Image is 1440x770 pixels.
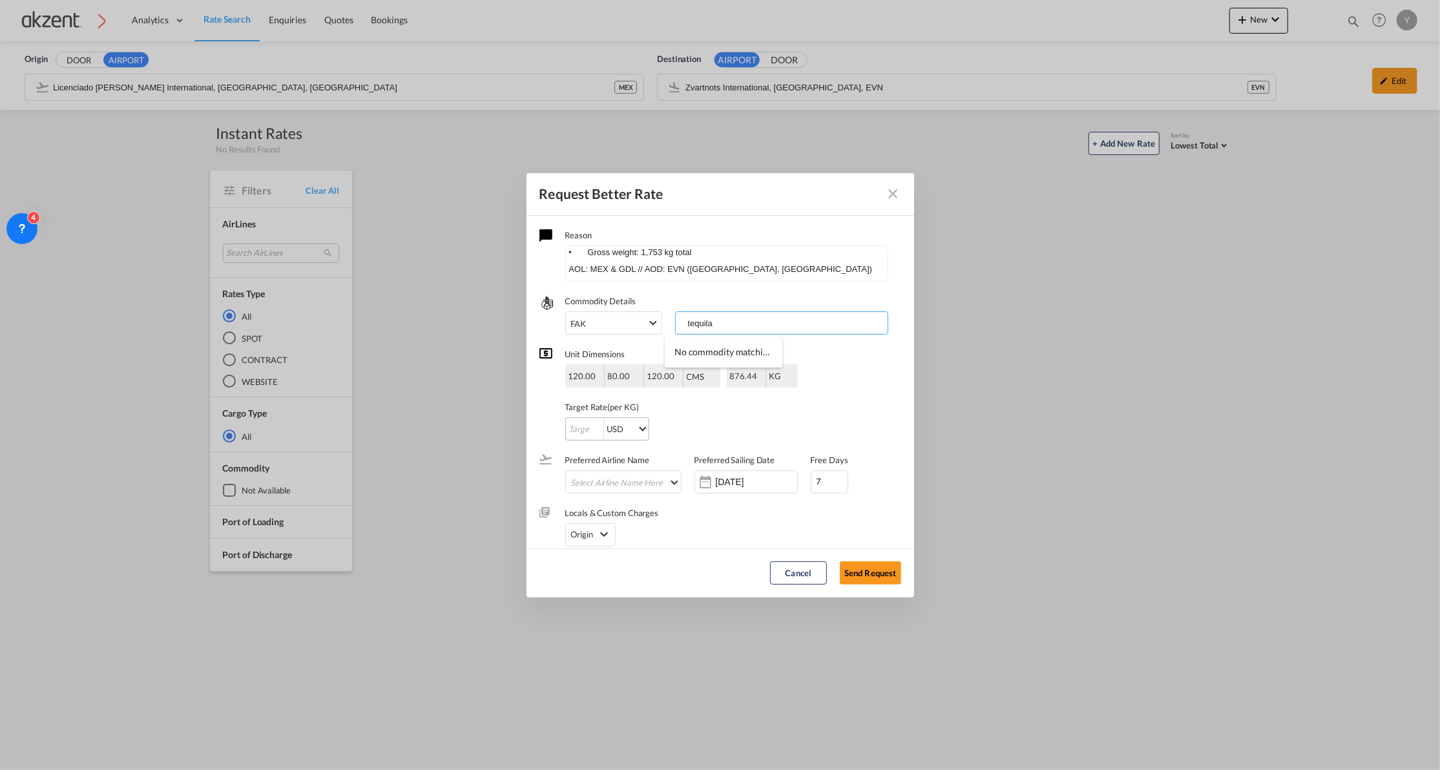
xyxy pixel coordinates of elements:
md-icon: icon-chevron-down [596,526,612,542]
button: Send Request [840,561,901,585]
div: Originicon-chevron-down [565,523,616,546]
label: Locals & Custom Charges [565,506,659,519]
div: KG [769,371,782,381]
button: Close dialog [881,181,906,207]
md-dialog: Request Better Rate ... [527,173,914,598]
label: Free Days [811,453,848,466]
md-icon: Close dialog [886,186,901,202]
md-select: Select Airline Name Here [571,471,681,494]
div: 876.44 [727,364,766,388]
label: Target Rate [565,401,798,413]
div: 80.00 [605,364,643,388]
button: Cancel [770,561,827,585]
input: Detention Days [811,470,848,494]
label: Unit Dimensions [565,348,720,360]
input: Enter date [716,477,797,487]
md-chips-wrap: Chips container with autocompletion. Enter the text area, type text to search, and then use the u... [675,311,888,335]
label: Commodity Details [565,295,901,307]
label: Preferred Airline Name [565,453,682,466]
label: Reason [565,229,901,242]
div: CMS [687,371,705,382]
md-select: Select Cargo type: FAK [565,311,662,335]
div: 120.00 [565,364,604,388]
div: FAK [571,318,587,329]
input: Target Rate [566,418,603,441]
input: Chips input. [678,313,806,334]
span: (per KG) [607,402,638,412]
div: USD [607,424,624,434]
div: 120.00 [644,364,683,388]
div: Origin [571,525,593,544]
li: No commodity matching "tequila" were found. [665,337,782,368]
label: Preferred Sailing Date [694,453,798,466]
div: Request Better Rate [539,185,663,202]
